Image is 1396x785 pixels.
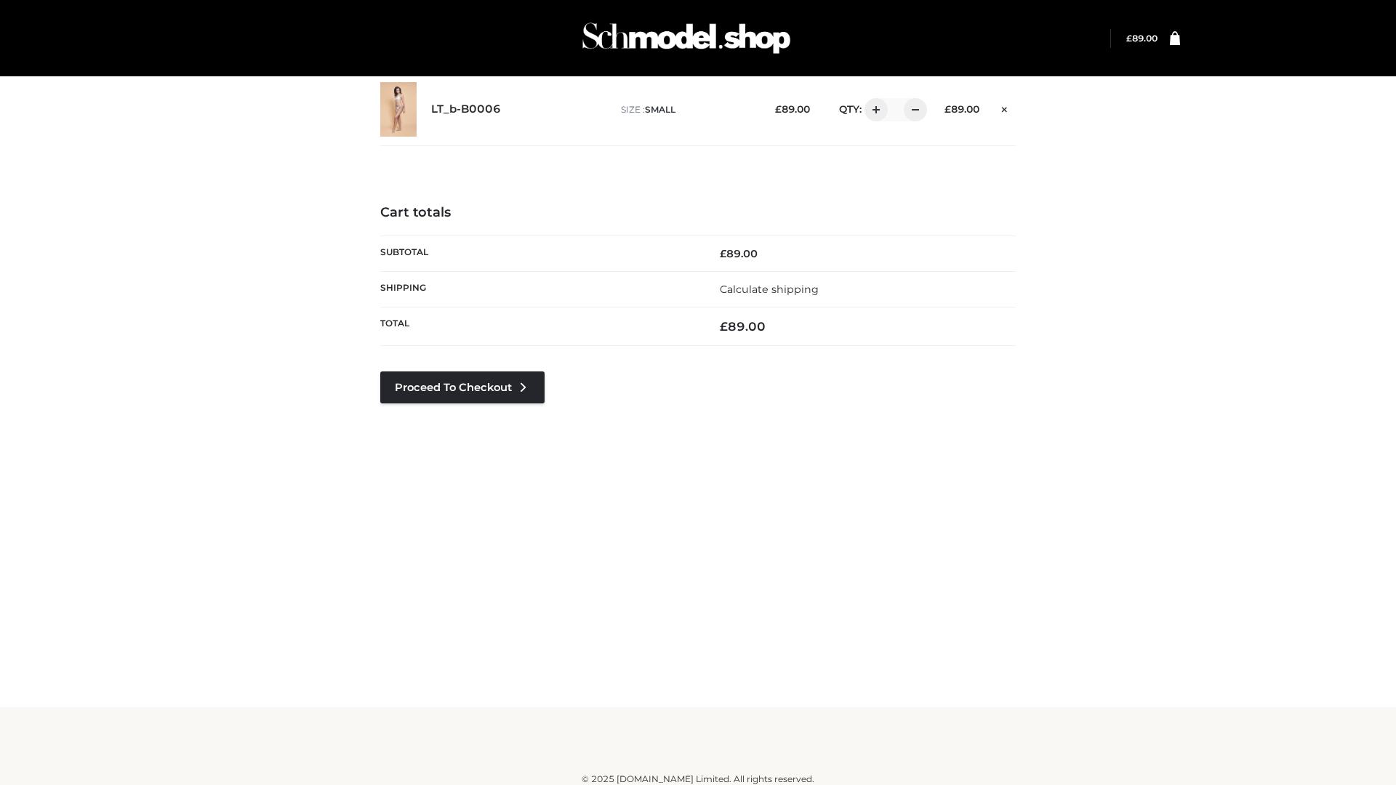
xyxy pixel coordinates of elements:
img: LT_b-B0006 - SMALL [380,82,417,137]
bdi: 89.00 [720,247,758,260]
a: Proceed to Checkout [380,371,545,403]
span: £ [1126,33,1132,44]
h4: Cart totals [380,205,1016,221]
div: QTY: [825,98,922,121]
span: £ [720,319,728,334]
th: Total [380,307,698,346]
span: £ [775,103,782,115]
span: £ [944,103,951,115]
a: LT_b-B0006 [431,102,501,116]
a: £89.00 [1126,33,1158,44]
th: Shipping [380,271,698,307]
span: SMALL [645,104,675,115]
p: size : [621,103,753,116]
bdi: 89.00 [1126,33,1158,44]
bdi: 89.00 [720,319,766,334]
a: Remove this item [994,98,1016,117]
a: Calculate shipping [720,283,819,296]
bdi: 89.00 [944,103,979,115]
th: Subtotal [380,235,698,271]
span: £ [720,247,726,260]
bdi: 89.00 [775,103,810,115]
img: Schmodel Admin 964 [577,9,795,67]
